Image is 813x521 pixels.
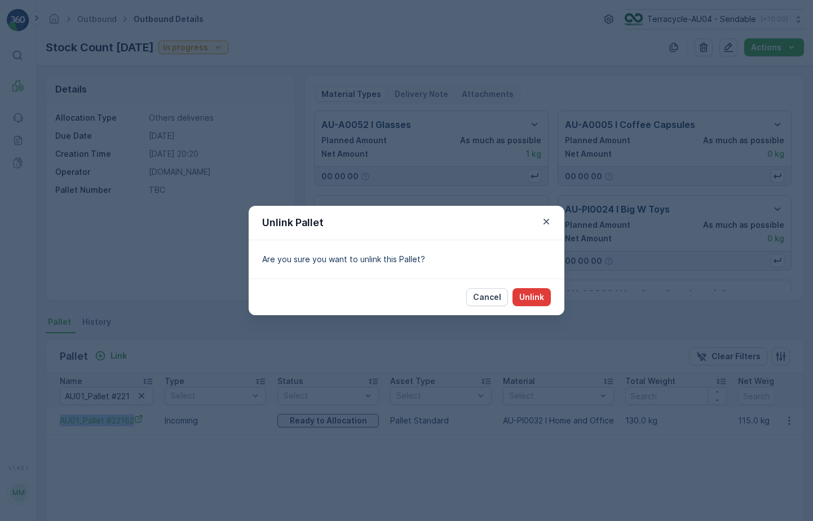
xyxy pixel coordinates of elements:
p: Unlink Pallet [262,215,324,231]
button: Unlink [512,288,551,306]
p: Cancel [473,292,501,303]
p: Are you sure you want to unlink this Pallet? [262,254,551,265]
p: Unlink [519,292,544,303]
button: Cancel [466,288,508,306]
